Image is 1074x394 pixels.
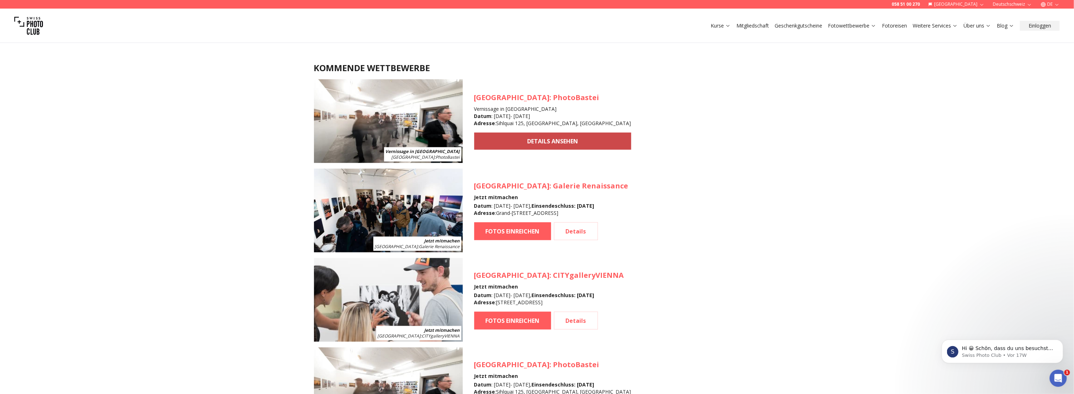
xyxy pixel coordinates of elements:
div: : [DATE] - [DATE] , : [STREET_ADDRESS] [474,292,624,306]
h2: KOMMENDE WETTBEWERBE [314,62,760,74]
a: Weitere Services [913,22,958,29]
a: FOTOS EINREICHEN [474,312,551,330]
button: Blog [994,21,1017,31]
b: Datum [474,113,492,119]
div: : [DATE] - [DATE] , : Grand-[STREET_ADDRESS] [474,202,628,217]
b: Datum [474,381,492,388]
h3: : Galerie Renaissance [474,181,628,191]
span: [GEOGRAPHIC_DATA] [474,270,550,280]
h4: Jetzt mitmachen [474,373,631,380]
button: Fotowettbewerbe [825,21,879,31]
h4: Vernissage in [GEOGRAPHIC_DATA] [474,105,631,113]
a: Details [554,312,598,330]
a: Kurse [711,22,731,29]
b: Datum [474,292,492,299]
span: [GEOGRAPHIC_DATA] [474,181,550,191]
span: [GEOGRAPHIC_DATA] [474,93,550,102]
a: Über uns [963,22,991,29]
b: Vernissage in [GEOGRAPHIC_DATA] [386,148,460,154]
iframe: Intercom notifications Nachricht [931,325,1074,375]
a: Fotoreisen [882,22,907,29]
b: Adresse [474,210,495,216]
h4: Jetzt mitmachen [474,283,624,290]
button: Geschenkgutscheine [772,21,825,31]
button: Mitgliedschaft [734,21,772,31]
h3: : PhotoBastei [474,360,631,370]
b: Einsendeschluss : [DATE] [532,381,594,388]
button: Kurse [708,21,734,31]
span: [GEOGRAPHIC_DATA] [378,333,421,339]
a: Fotowettbewerbe [828,22,876,29]
span: [GEOGRAPHIC_DATA] [375,243,418,250]
span: 1 [1064,370,1070,375]
h3: : PhotoBastei [474,93,631,103]
img: Swiss photo club [14,11,43,40]
div: : [DATE] - [DATE] : Sihlquai 125, [GEOGRAPHIC_DATA], [GEOGRAPHIC_DATA] [474,113,631,127]
img: SPC Photo Awards WIEN Oktober 2025 [314,258,463,342]
a: FOTOS EINREICHEN [474,222,551,240]
h3: : CITYgalleryVIENNA [474,270,624,280]
span: [GEOGRAPHIC_DATA] [392,154,435,160]
img: SPC Photo Awards Zürich: Herbst 2025 [314,79,463,163]
b: Datum [474,202,492,209]
a: Details [554,222,598,240]
a: 058 51 00 270 [892,1,920,7]
h4: Jetzt mitmachen [474,194,628,201]
b: Einsendeschluss : [DATE] [532,292,594,299]
button: Einloggen [1020,21,1060,31]
img: SPC Photo Awards Geneva: October 2025 [314,169,463,252]
b: Einsendeschluss : [DATE] [532,202,594,209]
span: : PhotoBastei [392,154,460,160]
a: Blog [997,22,1014,29]
span: : CITYgalleryVIENNA [378,333,460,339]
iframe: Intercom live chat [1050,370,1067,387]
a: DETAILS ANSEHEN [474,133,631,150]
button: Über uns [961,21,994,31]
b: Jetzt mitmachen [425,327,460,333]
span: : Galerie Renaissance [375,243,460,250]
a: Mitgliedschaft [736,22,769,29]
a: Geschenkgutscheine [775,22,822,29]
b: Adresse [474,120,495,127]
b: Adresse [474,299,495,306]
button: Weitere Services [910,21,961,31]
button: Fotoreisen [879,21,910,31]
b: Jetzt mitmachen [425,238,460,244]
span: [GEOGRAPHIC_DATA] [474,360,550,369]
